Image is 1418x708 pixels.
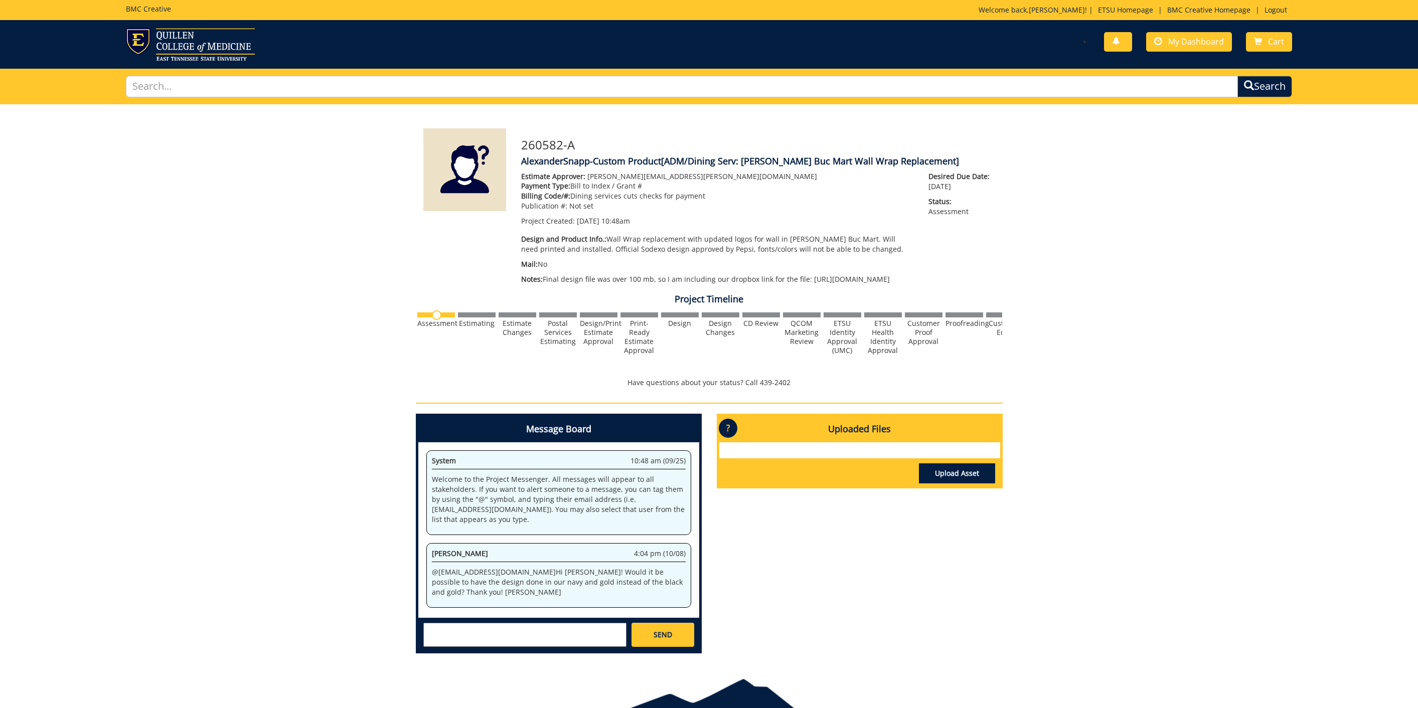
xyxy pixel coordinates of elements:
textarea: messageToSend [423,623,626,647]
span: Mail: [521,259,538,269]
div: Design/Print Estimate Approval [580,319,617,346]
p: ? [719,419,737,438]
a: ETSU Homepage [1093,5,1158,15]
p: Final design file was over 100 mb, so I am including our dropbox link for the file: [URL][DOMAIN_... [521,274,914,284]
span: Design and Product Info.: [521,234,606,244]
span: [PERSON_NAME] [432,549,488,558]
span: 10:48 am (09/25) [631,456,686,466]
span: Payment Type: [521,181,570,191]
span: [DATE] 10:48am [577,216,630,226]
span: [ADM/Dining Serv: [PERSON_NAME] Buc Mart Wall Wrap Replacement] [661,155,959,167]
h4: Uploaded Files [719,416,1000,442]
div: ETSU Health Identity Approval [864,319,902,355]
input: Search... [126,76,1238,97]
span: 4:04 pm (10/08) [634,549,686,559]
div: Customer Edits [986,319,1024,337]
div: Design Changes [702,319,739,337]
span: My Dashboard [1168,36,1224,47]
span: Status: [928,197,995,207]
a: Upload Asset [919,463,995,483]
p: Wall Wrap replacement with updated logos for wall in [PERSON_NAME] Buc Mart. Will need printed an... [521,234,914,254]
h5: BMC Creative [126,5,171,13]
div: QCOM Marketing Review [783,319,821,346]
div: ETSU Identity Approval (UMC) [824,319,861,355]
div: Assessment [417,319,455,328]
div: Proofreading [946,319,983,328]
a: My Dashboard [1146,32,1232,52]
h4: Message Board [418,416,699,442]
span: Notes: [521,274,543,284]
p: Welcome to the Project Messenger. All messages will appear to all stakeholders. If you want to al... [432,474,686,524]
a: [PERSON_NAME] [1029,5,1085,15]
span: Billing Code/#: [521,191,570,201]
div: Estimate Changes [499,319,536,337]
div: Estimating [458,319,496,328]
img: Product featured image [423,128,506,211]
span: System [432,456,456,465]
p: Have questions about your status? Call 439-2402 [416,378,1003,388]
div: Print-Ready Estimate Approval [620,319,658,355]
p: Bill to Index / Grant # [521,181,914,191]
span: Publication #: [521,201,567,211]
span: Estimate Approver: [521,171,585,181]
span: Cart [1268,36,1284,47]
p: No [521,259,914,269]
h4: AlexanderSnapp-Custom Product [521,156,995,166]
img: no [432,310,441,320]
div: Customer Proof Approval [905,319,942,346]
div: Postal Services Estimating [539,319,577,346]
p: @ [EMAIL_ADDRESS][DOMAIN_NAME] Hi [PERSON_NAME]! Would it be possible to have the design done in ... [432,567,686,597]
p: [DATE] [928,171,995,192]
h3: 260582-A [521,138,995,151]
a: Logout [1259,5,1292,15]
img: ETSU logo [126,28,255,61]
span: Project Created: [521,216,575,226]
div: Design [661,319,699,328]
div: CD Review [742,319,780,328]
span: Desired Due Date: [928,171,995,182]
p: Dining services cuts checks for payment [521,191,914,201]
span: SEND [654,630,672,640]
p: Welcome back, ! | | | [979,5,1292,15]
a: Cart [1246,32,1292,52]
span: Not set [569,201,593,211]
a: SEND [632,623,694,647]
h4: Project Timeline [416,294,1003,304]
a: BMC Creative Homepage [1162,5,1255,15]
button: Search [1237,76,1292,97]
p: [PERSON_NAME][EMAIL_ADDRESS][PERSON_NAME][DOMAIN_NAME] [521,171,914,182]
p: Assessment [928,197,995,217]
